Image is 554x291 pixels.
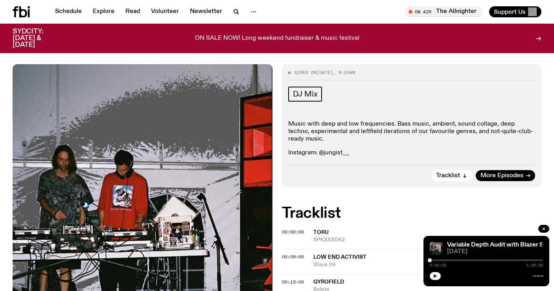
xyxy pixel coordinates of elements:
[476,170,535,181] a: More Episodes
[430,263,446,267] span: 0:00:00
[288,120,536,143] p: Music with deep and low frequencies. Bass music, ambient, sound collage, deep techno, experimenta...
[313,261,542,269] span: Wave 04
[282,254,304,260] span: 00:09:00
[447,249,543,255] span: [DATE]
[489,6,541,17] button: Support Us
[288,149,536,157] p: Instagram: @jungist__
[195,35,359,42] p: ON SALE NOW! Long weekend fundraiser & music festival
[282,279,304,285] span: 00:13:00
[288,87,322,102] a: DJ Mix
[121,6,145,17] a: Read
[436,173,460,179] span: Tracklist
[526,263,543,267] span: 1:59:59
[317,69,333,76] span: [DATE]
[13,19,133,55] span: [DATE]
[282,255,304,259] button: 00:09:00
[333,69,355,76] span: , 8:00am
[293,90,318,98] span: DJ Mix
[294,69,317,76] span: Aired on
[313,230,329,235] span: Toru
[313,254,366,260] span: Low End Activist
[313,236,542,244] span: SPKXXX042
[405,6,483,17] button: On AirThe Allnighter
[282,206,542,221] h2: Tracklist
[282,229,304,235] span: 00:00:00
[494,8,526,15] span: Support Us
[282,280,304,284] button: 00:13:00
[282,230,304,234] button: 00:00:00
[50,6,87,17] a: Schedule
[185,6,227,17] a: Newsletter
[313,279,344,285] span: gyrofield
[431,170,472,181] button: Tracklist
[88,6,119,17] a: Explore
[480,173,523,179] span: More Episodes
[13,28,63,48] h3: SYDCITY: [DATE] & [DATE]
[146,6,184,17] a: Volunteer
